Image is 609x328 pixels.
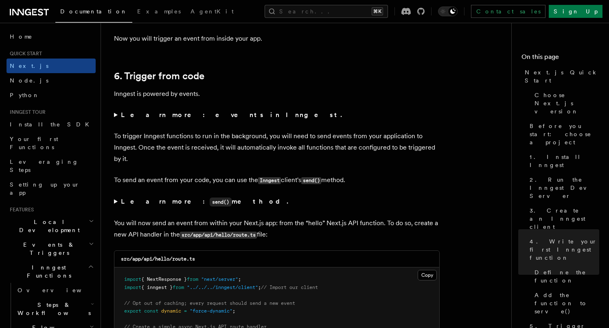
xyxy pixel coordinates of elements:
strong: Learn more: method. [121,198,290,205]
span: { NextResponse } [141,276,187,282]
span: 2. Run the Inngest Dev Server [530,176,599,200]
a: Python [7,88,96,102]
button: Local Development [7,215,96,237]
a: Leveraging Steps [7,154,96,177]
code: send() [210,198,232,206]
button: Copy [418,270,437,280]
code: Inngest [258,177,281,184]
code: send() [301,177,321,184]
a: Overview [14,283,96,298]
span: Next.js [10,63,48,69]
span: Your first Functions [10,136,58,150]
button: Events & Triggers [7,237,96,260]
span: Examples [137,8,181,15]
a: Install the SDK [7,117,96,132]
span: import [124,276,141,282]
p: To send an event from your code, you can use the client's method. [114,174,440,186]
span: // Opt out of caching; every request should send a new event [124,300,295,306]
a: Setting up your app [7,177,96,200]
span: "../../../inngest/client" [187,285,258,290]
p: To trigger Inngest functions to run in the background, you will need to send events from your app... [114,130,440,165]
a: Add the function to serve() [531,288,599,319]
span: Quick start [7,50,42,57]
span: Leveraging Steps [10,159,79,173]
button: Toggle dark mode [438,7,458,16]
span: import [124,285,141,290]
button: Search...⌘K [265,5,388,18]
span: 3. Create an Inngest client [530,206,599,231]
span: Overview [18,287,101,293]
span: Python [10,92,39,98]
a: AgentKit [186,2,239,22]
a: Next.js [7,59,96,73]
span: Before you start: choose a project [530,122,599,146]
span: Inngest tour [7,109,46,115]
kbd: ⌘K [372,7,383,15]
span: Add the function to serve() [535,291,599,315]
button: Inngest Functions [7,260,96,283]
span: Define the function [535,268,599,285]
span: "force-dynamic" [190,308,232,314]
span: dynamic [161,308,181,314]
span: ; [232,308,235,314]
span: Local Development [7,218,89,234]
a: 2. Run the Inngest Dev Server [526,172,599,203]
a: Next.js Quick Start [521,65,599,88]
span: { inngest } [141,285,173,290]
span: 4. Write your first Inngest function [530,237,599,262]
summary: Learn more: events in Inngest. [114,109,440,121]
span: Inngest Functions [7,263,88,280]
span: Install the SDK [10,121,94,128]
a: 1. Install Inngest [526,150,599,172]
a: Sign Up [549,5,602,18]
a: Home [7,29,96,44]
code: src/app/api/hello/route.ts [121,256,195,262]
p: Now you will trigger an event from inside your app. [114,33,440,44]
span: Home [10,33,33,41]
code: src/app/api/hello/route.ts [180,232,257,239]
span: Choose Next.js version [535,91,599,115]
summary: Learn more:send()method. [114,196,440,208]
span: AgentKit [191,8,234,15]
h4: On this page [521,52,599,65]
a: Examples [132,2,186,22]
span: Setting up your app [10,181,80,196]
a: Define the function [531,265,599,288]
span: Documentation [60,8,127,15]
strong: Learn more: events in Inngest. [121,111,344,119]
a: Contact sales [471,5,545,18]
p: You will now send an event from within your Next.js app: from the “hello” Next.js API function. T... [114,217,440,241]
a: Your first Functions [7,132,96,154]
span: Events & Triggers [7,241,89,257]
a: Documentation [55,2,132,23]
span: const [144,308,158,314]
span: "next/server" [201,276,238,282]
a: Before you start: choose a project [526,119,599,150]
span: from [187,276,198,282]
a: 4. Write your first Inngest function [526,234,599,265]
a: Node.js [7,73,96,88]
a: 3. Create an Inngest client [526,203,599,234]
span: ; [258,285,261,290]
span: = [184,308,187,314]
span: ; [238,276,241,282]
span: from [173,285,184,290]
span: Features [7,206,34,213]
span: Steps & Workflows [14,301,91,317]
span: // Import our client [261,285,318,290]
a: 6. Trigger from code [114,70,204,82]
button: Steps & Workflows [14,298,96,320]
p: Inngest is powered by events. [114,88,440,100]
span: Node.js [10,77,48,84]
span: export [124,308,141,314]
span: Next.js Quick Start [525,68,599,85]
a: Choose Next.js version [531,88,599,119]
span: 1. Install Inngest [530,153,599,169]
